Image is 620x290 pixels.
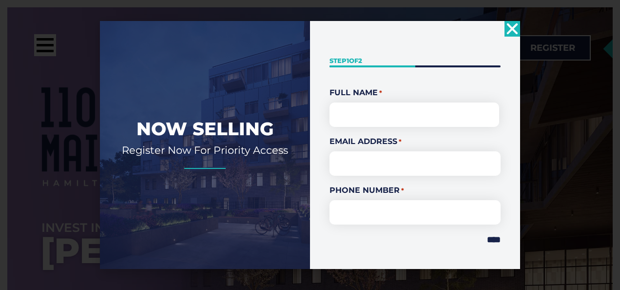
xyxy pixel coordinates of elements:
[329,185,501,196] label: Phone Number
[329,136,501,147] label: Email Address
[358,57,362,64] span: 2
[329,56,501,65] p: Step of
[329,87,501,99] legend: Full Name
[504,21,520,37] a: Close
[115,144,295,157] h2: Register Now For Priority Access
[115,117,295,141] h2: Now Selling
[347,57,349,64] span: 1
